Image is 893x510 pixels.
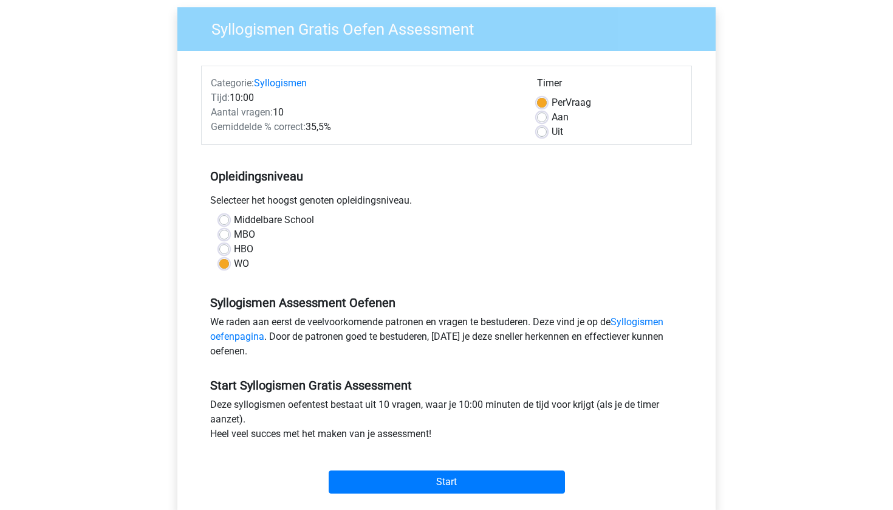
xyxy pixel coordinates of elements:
[234,227,255,242] label: MBO
[211,121,306,133] span: Gemiddelde % correct:
[552,95,591,110] label: Vraag
[210,295,683,310] h5: Syllogismen Assessment Oefenen
[211,77,254,89] span: Categorie:
[201,315,692,364] div: We raden aan eerst de veelvoorkomende patronen en vragen te bestuderen. Deze vind je op de . Door...
[210,378,683,393] h5: Start Syllogismen Gratis Assessment
[234,213,314,227] label: Middelbare School
[211,106,273,118] span: Aantal vragen:
[552,97,566,108] span: Per
[254,77,307,89] a: Syllogismen
[202,105,528,120] div: 10
[210,164,683,188] h5: Opleidingsniveau
[197,15,707,39] h3: Syllogismen Gratis Oefen Assessment
[201,398,692,446] div: Deze syllogismen oefentest bestaat uit 10 vragen, waar je 10:00 minuten de tijd voor krijgt (als ...
[552,125,563,139] label: Uit
[202,91,528,105] div: 10:00
[537,76,682,95] div: Timer
[234,257,249,271] label: WO
[329,470,565,494] input: Start
[552,110,569,125] label: Aan
[201,193,692,213] div: Selecteer het hoogst genoten opleidingsniveau.
[234,242,253,257] label: HBO
[211,92,230,103] span: Tijd:
[202,120,528,134] div: 35,5%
